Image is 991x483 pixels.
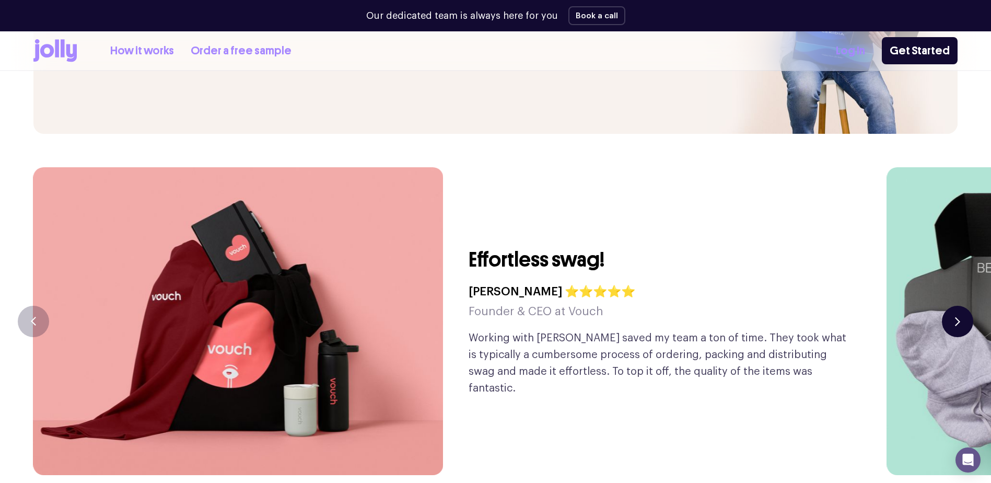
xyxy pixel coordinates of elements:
h4: [PERSON_NAME] ⭐⭐⭐⭐⭐ [469,282,635,302]
a: Log In [836,42,865,60]
div: Open Intercom Messenger [955,447,981,473]
button: Book a call [568,6,625,25]
h5: Founder & CEO at Vouch [469,302,635,321]
a: Order a free sample [191,42,292,60]
a: How it works [110,42,174,60]
p: Working with [PERSON_NAME] saved my team a ton of time. They took what is typically a cumbersome ... [469,330,854,397]
p: Our dedicated team is always here for you [366,9,558,23]
h3: Effortless swag! [469,246,604,273]
a: Get Started [882,37,958,64]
